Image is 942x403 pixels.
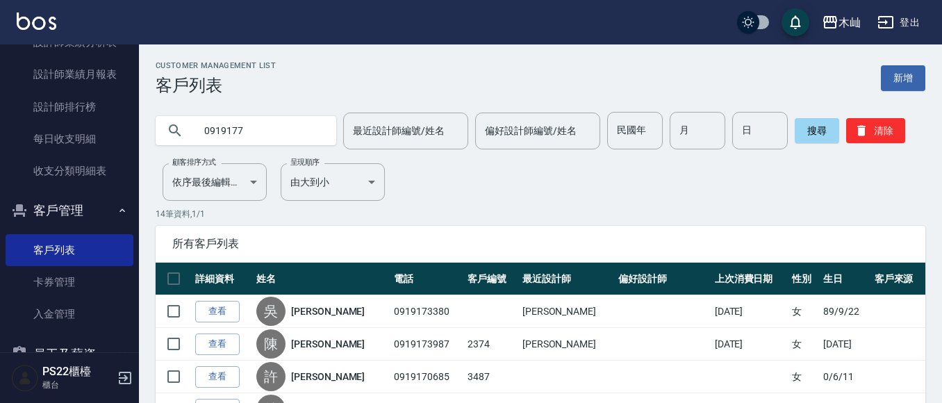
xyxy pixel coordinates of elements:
th: 性別 [788,263,820,295]
button: 登出 [872,10,925,35]
th: 電話 [390,263,465,295]
div: 許 [256,362,286,391]
button: 客戶管理 [6,192,133,229]
div: 陳 [256,329,286,359]
td: 3487 [464,361,518,393]
td: 0919173987 [390,328,465,361]
td: 89/9/22 [820,295,870,328]
img: Logo [17,13,56,30]
img: Person [11,364,39,392]
td: 0/6/11 [820,361,870,393]
a: 收支分類明細表 [6,155,133,187]
a: 設計師排行榜 [6,91,133,123]
button: 木屾 [816,8,866,37]
td: [DATE] [711,328,788,361]
td: 女 [788,361,820,393]
a: 入金管理 [6,298,133,330]
button: 清除 [846,118,905,143]
h2: Customer Management List [156,61,276,70]
a: 設計師業績月報表 [6,58,133,90]
td: [PERSON_NAME] [519,328,615,361]
a: 查看 [195,301,240,322]
h5: PS22櫃檯 [42,365,113,379]
p: 櫃台 [42,379,113,391]
th: 偏好設計師 [615,263,711,295]
a: 客戶列表 [6,234,133,266]
td: 女 [788,328,820,361]
th: 姓名 [253,263,390,295]
th: 客戶編號 [464,263,518,295]
a: 卡券管理 [6,266,133,298]
input: 搜尋關鍵字 [195,112,325,149]
th: 客戶來源 [871,263,925,295]
span: 所有客戶列表 [172,237,909,251]
button: 員工及薪資 [6,336,133,372]
div: 依序最後編輯時間 [163,163,267,201]
td: 2374 [464,328,518,361]
th: 上次消費日期 [711,263,788,295]
a: [PERSON_NAME] [291,337,365,351]
div: 吳 [256,297,286,326]
a: [PERSON_NAME] [291,304,365,318]
th: 詳細資料 [192,263,253,295]
button: save [782,8,809,36]
a: 每日收支明細 [6,123,133,155]
label: 顧客排序方式 [172,157,216,167]
td: [PERSON_NAME] [519,295,615,328]
a: 查看 [195,366,240,388]
td: 0919173380 [390,295,465,328]
th: 最近設計師 [519,263,615,295]
th: 生日 [820,263,870,295]
div: 木屾 [838,14,861,31]
td: [DATE] [820,328,870,361]
a: 新增 [881,65,925,91]
button: 搜尋 [795,118,839,143]
a: [PERSON_NAME] [291,370,365,384]
p: 14 筆資料, 1 / 1 [156,208,925,220]
td: 女 [788,295,820,328]
label: 呈現順序 [290,157,320,167]
h3: 客戶列表 [156,76,276,95]
div: 由大到小 [281,163,385,201]
td: 0919170685 [390,361,465,393]
td: [DATE] [711,295,788,328]
a: 查看 [195,334,240,355]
